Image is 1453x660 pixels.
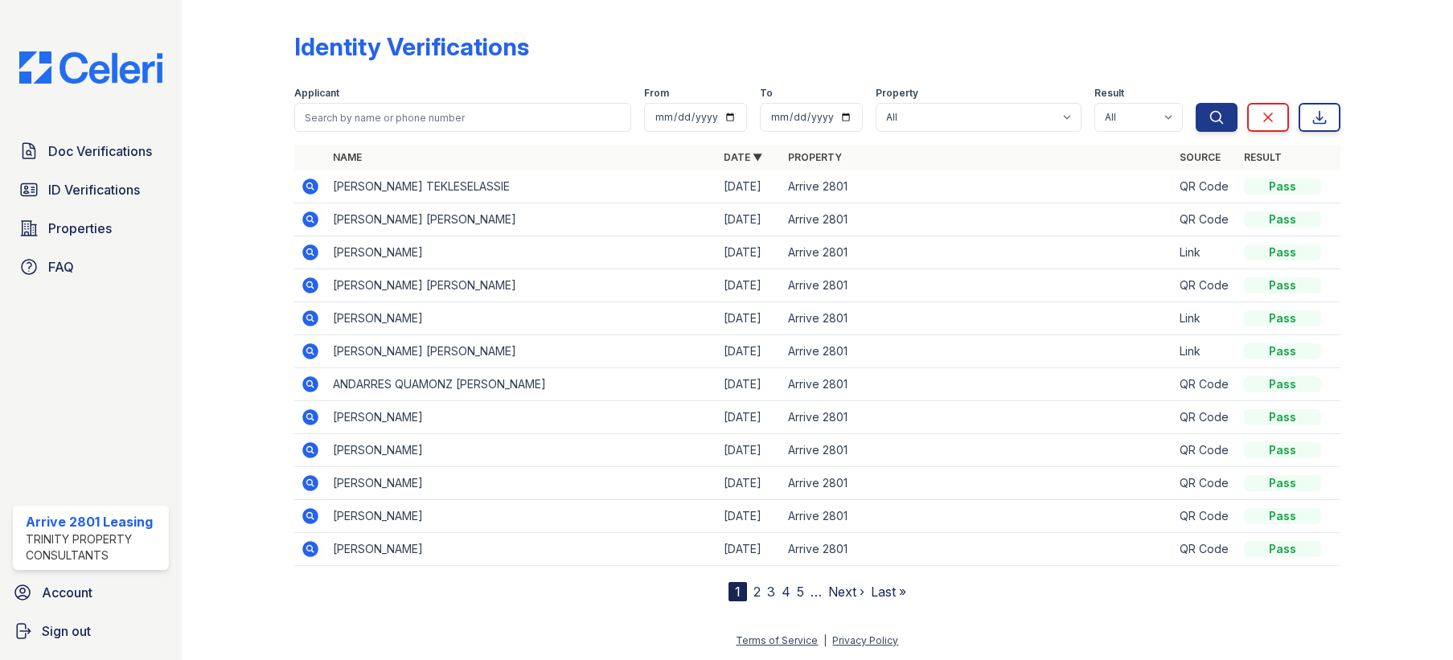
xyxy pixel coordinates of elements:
[1173,434,1238,467] td: QR Code
[782,368,1172,401] td: Arrive 2801
[782,269,1172,302] td: Arrive 2801
[1173,500,1238,533] td: QR Code
[717,170,782,203] td: [DATE]
[48,141,152,161] span: Doc Verifications
[717,269,782,302] td: [DATE]
[326,500,717,533] td: [PERSON_NAME]
[717,368,782,401] td: [DATE]
[724,151,762,163] a: Date ▼
[326,203,717,236] td: [PERSON_NAME] [PERSON_NAME]
[26,531,162,564] div: Trinity Property Consultants
[1173,467,1238,500] td: QR Code
[1173,401,1238,434] td: QR Code
[294,32,529,61] div: Identity Verifications
[326,170,717,203] td: [PERSON_NAME] TEKLESELASSIE
[13,174,169,206] a: ID Verifications
[1244,211,1321,228] div: Pass
[782,584,790,600] a: 4
[42,583,92,602] span: Account
[782,467,1172,500] td: Arrive 2801
[753,584,761,600] a: 2
[294,87,339,100] label: Applicant
[326,302,717,335] td: [PERSON_NAME]
[326,434,717,467] td: [PERSON_NAME]
[42,621,91,641] span: Sign out
[767,584,775,600] a: 3
[326,401,717,434] td: [PERSON_NAME]
[1173,203,1238,236] td: QR Code
[13,251,169,283] a: FAQ
[1244,541,1321,557] div: Pass
[717,434,782,467] td: [DATE]
[1173,269,1238,302] td: QR Code
[13,212,169,244] a: Properties
[6,51,175,84] img: CE_Logo_Blue-a8612792a0a2168367f1c8372b55b34899dd931a85d93a1a3d3e32e68fde9ad4.png
[717,203,782,236] td: [DATE]
[1244,442,1321,458] div: Pass
[782,434,1172,467] td: Arrive 2801
[326,236,717,269] td: [PERSON_NAME]
[326,467,717,500] td: [PERSON_NAME]
[1180,151,1221,163] a: Source
[1244,151,1282,163] a: Result
[1173,236,1238,269] td: Link
[717,236,782,269] td: [DATE]
[326,335,717,368] td: [PERSON_NAME] [PERSON_NAME]
[1244,409,1321,425] div: Pass
[326,368,717,401] td: ANDARRES QUAMONZ [PERSON_NAME]
[294,103,630,132] input: Search by name or phone number
[797,584,804,600] a: 5
[717,302,782,335] td: [DATE]
[717,533,782,566] td: [DATE]
[1244,343,1321,359] div: Pass
[1244,508,1321,524] div: Pass
[876,87,918,100] label: Property
[782,170,1172,203] td: Arrive 2801
[1244,277,1321,293] div: Pass
[13,135,169,167] a: Doc Verifications
[326,269,717,302] td: [PERSON_NAME] [PERSON_NAME]
[871,584,906,600] a: Last »
[1173,302,1238,335] td: Link
[717,401,782,434] td: [DATE]
[6,576,175,609] a: Account
[1094,87,1124,100] label: Result
[736,634,818,646] a: Terms of Service
[828,584,864,600] a: Next ›
[1244,178,1321,195] div: Pass
[811,582,822,601] span: …
[717,467,782,500] td: [DATE]
[26,512,162,531] div: Arrive 2801 Leasing
[1244,475,1321,491] div: Pass
[1173,533,1238,566] td: QR Code
[760,87,773,100] label: To
[782,401,1172,434] td: Arrive 2801
[1244,244,1321,260] div: Pass
[326,533,717,566] td: [PERSON_NAME]
[832,634,898,646] a: Privacy Policy
[644,87,669,100] label: From
[823,634,827,646] div: |
[782,236,1172,269] td: Arrive 2801
[782,203,1172,236] td: Arrive 2801
[1173,335,1238,368] td: Link
[1244,310,1321,326] div: Pass
[48,257,74,277] span: FAQ
[333,151,362,163] a: Name
[729,582,747,601] div: 1
[782,302,1172,335] td: Arrive 2801
[1244,376,1321,392] div: Pass
[48,219,112,238] span: Properties
[717,500,782,533] td: [DATE]
[6,615,175,647] a: Sign out
[1173,368,1238,401] td: QR Code
[782,533,1172,566] td: Arrive 2801
[717,335,782,368] td: [DATE]
[48,180,140,199] span: ID Verifications
[1173,170,1238,203] td: QR Code
[782,500,1172,533] td: Arrive 2801
[782,335,1172,368] td: Arrive 2801
[788,151,842,163] a: Property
